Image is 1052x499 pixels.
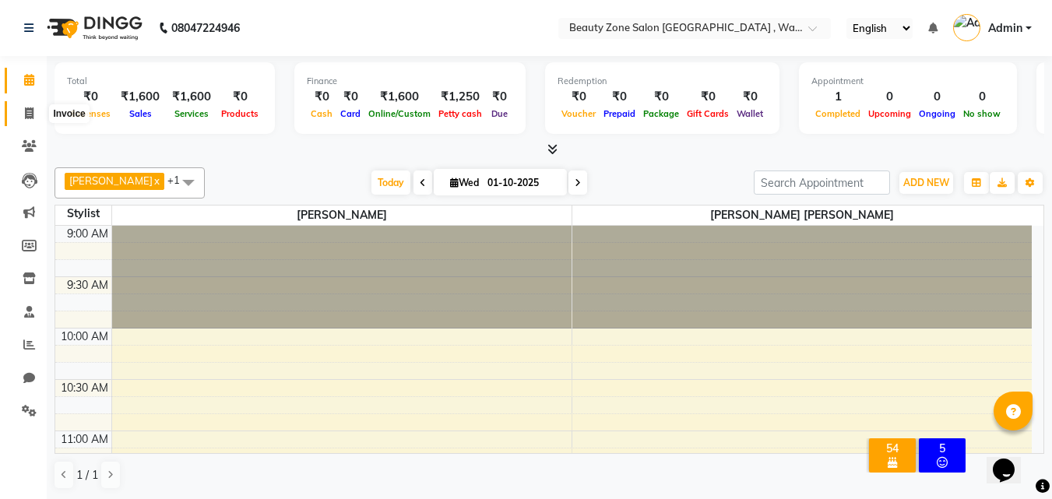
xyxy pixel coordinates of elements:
[903,177,949,188] span: ADD NEW
[959,88,1005,106] div: 0
[307,75,513,88] div: Finance
[558,88,600,106] div: ₹0
[167,174,192,186] span: +1
[446,177,483,188] span: Wed
[754,170,890,195] input: Search Appointment
[558,108,600,119] span: Voucher
[915,108,959,119] span: Ongoing
[953,14,980,41] img: Admin
[733,88,767,106] div: ₹0
[171,6,240,50] b: 08047224946
[987,437,1036,483] iframe: chat widget
[58,431,111,448] div: 11:00 AM
[371,170,410,195] span: Today
[600,88,639,106] div: ₹0
[483,171,561,195] input: 2025-10-01
[166,88,217,106] div: ₹1,600
[864,108,915,119] span: Upcoming
[364,88,435,106] div: ₹1,600
[639,88,683,106] div: ₹0
[683,88,733,106] div: ₹0
[217,108,262,119] span: Products
[864,88,915,106] div: 0
[67,75,262,88] div: Total
[76,467,98,483] span: 1 / 1
[959,108,1005,119] span: No show
[217,88,262,106] div: ₹0
[364,108,435,119] span: Online/Custom
[64,226,111,242] div: 9:00 AM
[336,88,364,106] div: ₹0
[69,174,153,187] span: [PERSON_NAME]
[40,6,146,50] img: logo
[811,88,864,106] div: 1
[811,75,1005,88] div: Appointment
[486,88,513,106] div: ₹0
[55,206,111,222] div: Stylist
[64,277,111,293] div: 9:30 AM
[572,206,1033,225] span: [PERSON_NAME] [PERSON_NAME]
[125,108,156,119] span: Sales
[307,108,336,119] span: Cash
[67,88,114,106] div: ₹0
[922,441,962,455] div: 5
[988,20,1022,37] span: Admin
[872,441,913,455] div: 54
[639,108,683,119] span: Package
[558,75,767,88] div: Redemption
[153,174,160,187] a: x
[683,108,733,119] span: Gift Cards
[435,108,486,119] span: Petty cash
[307,88,336,106] div: ₹0
[114,88,166,106] div: ₹1,600
[171,108,213,119] span: Services
[899,172,953,194] button: ADD NEW
[435,88,486,106] div: ₹1,250
[112,206,572,225] span: [PERSON_NAME]
[49,104,89,123] div: Invoice
[915,88,959,106] div: 0
[733,108,767,119] span: Wallet
[811,108,864,119] span: Completed
[58,329,111,345] div: 10:00 AM
[58,380,111,396] div: 10:30 AM
[487,108,512,119] span: Due
[336,108,364,119] span: Card
[600,108,639,119] span: Prepaid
